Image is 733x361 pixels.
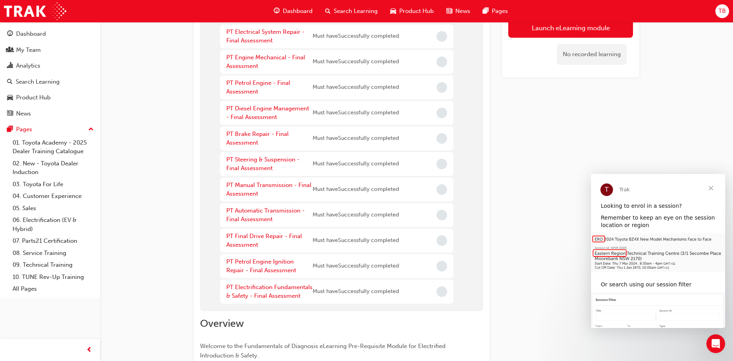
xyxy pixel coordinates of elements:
a: Product Hub [3,90,97,105]
span: guage-icon [7,31,13,38]
a: Search Learning [3,75,97,89]
span: Incomplete [437,82,447,93]
iframe: Intercom live chat message [591,174,725,328]
a: 04. Customer Experience [9,190,97,202]
span: Must have Successfully completed [313,185,399,194]
span: news-icon [7,110,13,117]
span: up-icon [88,125,94,135]
a: PT Electrification Fundamentals & Safety - Final Assessment [226,284,313,300]
span: Dashboard [283,7,313,16]
button: DashboardMy TeamAnalyticsSearch LearningProduct HubNews [3,25,97,122]
span: Must have Successfully completed [313,83,399,92]
div: News [16,109,31,118]
a: 08. Service Training [9,247,97,259]
span: Must have Successfully completed [313,159,399,169]
a: PT Manual Transmission - Final Assessment [226,181,311,198]
span: Incomplete [437,235,447,246]
a: 03. Toyota For Life [9,178,97,191]
a: Analytics [3,59,97,73]
div: No recorded learning [557,44,627,65]
a: PT Brake Repair - Final Assessment [226,130,289,147]
a: pages-iconPages [477,3,514,19]
span: Must have Successfully completed [313,108,399,117]
span: car-icon [7,94,13,101]
a: guage-iconDashboard [267,3,319,19]
span: Must have Successfully completed [313,57,399,66]
a: PT Engine Mechanical - Final Assessment [226,54,305,70]
span: search-icon [325,6,331,16]
button: Pages [3,122,97,137]
a: PT Automatic Transmission - Final Assessment [226,207,305,223]
a: news-iconNews [440,3,477,19]
span: News [455,7,470,16]
a: My Team [3,43,97,57]
span: Must have Successfully completed [313,287,399,296]
a: PT Petrol Engine - Final Assessment [226,79,290,95]
span: Incomplete [437,261,447,271]
a: 05. Sales [9,202,97,214]
iframe: Intercom live chat [706,334,725,353]
span: Must have Successfully completed [313,211,399,220]
div: Dashboard [16,29,46,38]
a: car-iconProduct Hub [384,3,440,19]
span: Search Learning [334,7,378,16]
span: prev-icon [86,345,92,355]
a: News [3,106,97,121]
div: My Team [16,46,41,55]
a: PT Steering & Suspension - Final Assessment [226,156,300,172]
span: chart-icon [7,62,13,70]
span: Must have Successfully completed [313,236,399,245]
div: Pages [16,125,32,134]
span: Must have Successfully completed [313,32,399,41]
div: Analytics [16,61,40,70]
span: Incomplete [437,210,447,220]
a: 02. New - Toyota Dealer Induction [9,158,97,178]
span: Incomplete [437,286,447,297]
div: Search Learning [16,77,60,86]
span: Incomplete [437,184,447,195]
span: news-icon [446,6,452,16]
a: PT Petrol Engine Ignition Repair - Final Assessment [226,258,296,274]
div: Product Hub [16,93,51,102]
a: Dashboard [3,27,97,41]
span: guage-icon [274,6,280,16]
span: people-icon [7,47,13,54]
span: Incomplete [437,108,447,118]
span: Must have Successfully completed [313,262,399,271]
a: PT Electrical System Repair - Final Assessment [226,28,305,44]
span: Incomplete [437,133,447,144]
span: Product Hub [399,7,434,16]
a: 06. Electrification (EV & Hybrid) [9,214,97,235]
span: TB [718,7,726,16]
span: pages-icon [483,6,489,16]
a: PT Diesel Engine Management - Final Assessment [226,105,309,121]
span: Incomplete [437,57,447,67]
a: 10. TUNE Rev-Up Training [9,271,97,283]
span: search-icon [7,79,13,86]
img: Trak [4,2,66,20]
a: All Pages [9,283,97,295]
span: Incomplete [437,31,447,42]
a: 07. Parts21 Certification [9,235,97,247]
a: 09. Technical Training [9,259,97,271]
a: 01. Toyota Academy - 2025 Dealer Training Catalogue [9,137,97,158]
a: search-iconSearch Learning [319,3,384,19]
span: pages-icon [7,126,13,133]
button: TB [715,4,729,18]
button: Launch eLearning module [508,18,633,38]
span: Must have Successfully completed [313,134,399,143]
a: PT Final Drive Repair - Final Assessment [226,233,302,249]
span: Pages [492,7,508,16]
span: Overview [200,317,244,330]
span: Welcome to the Fundamentals of Diagnosis eLearning Pre-Requisite Module for Electrified Introduct... [200,343,447,359]
span: Incomplete [437,159,447,169]
span: car-icon [390,6,396,16]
